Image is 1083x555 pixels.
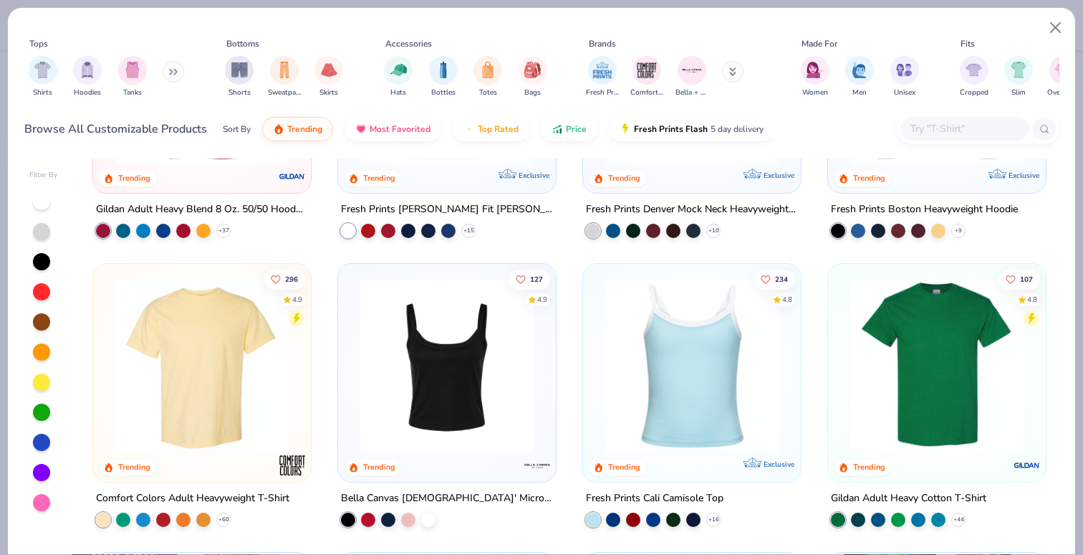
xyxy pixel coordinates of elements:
[852,87,867,98] span: Men
[463,227,474,235] span: + 15
[273,123,284,135] img: trending.gif
[262,117,333,141] button: Trending
[287,123,322,135] span: Trending
[630,87,663,98] span: Comfort Colors
[1020,275,1033,283] span: 107
[636,60,658,81] img: Comfort Colors Image
[73,56,102,98] button: filter button
[675,87,708,98] span: Bella + Canvas
[630,56,663,98] div: filter for Comfort Colors
[74,87,101,98] span: Hoodies
[1011,62,1026,78] img: Slim Image
[675,56,708,98] div: filter for Bella + Canvas
[96,489,289,507] div: Comfort Colors Adult Heavyweight T-Shirt
[609,117,774,141] button: Fresh Prints Flash5 day delivery
[845,56,874,98] button: filter button
[268,56,301,98] button: filter button
[293,294,303,305] div: 4.9
[390,87,406,98] span: Hats
[831,489,986,507] div: Gildan Adult Heavy Cotton T-Shirt
[341,201,553,219] div: Fresh Prints [PERSON_NAME] Fit [PERSON_NAME] Shirt with Stripes
[764,459,794,468] span: Exclusive
[473,56,502,98] button: filter button
[429,56,458,98] button: filter button
[286,275,299,283] span: 296
[384,56,413,98] div: filter for Hats
[896,62,913,78] img: Unisex Image
[586,56,619,98] button: filter button
[894,87,915,98] span: Unisex
[1004,56,1033,98] div: filter for Slim
[909,120,1019,137] input: Try "T-Shirt"
[218,515,229,523] span: + 60
[118,56,147,98] div: filter for Tanks
[228,87,251,98] span: Shorts
[842,278,1031,453] img: db319196-8705-402d-8b46-62aaa07ed94f
[960,87,988,98] span: Cropped
[807,62,823,78] img: Women Image
[429,56,458,98] div: filter for Bottles
[453,117,529,141] button: Top Rated
[1047,56,1079,98] div: filter for Oversized
[852,62,867,78] img: Men Image
[586,56,619,98] div: filter for Fresh Prints
[960,56,988,98] div: filter for Cropped
[268,87,301,98] span: Sweatpants
[223,123,251,136] div: Sort By
[1004,56,1033,98] button: filter button
[276,62,292,78] img: Sweatpants Image
[764,171,794,180] span: Exclusive
[960,56,988,98] button: filter button
[341,489,553,507] div: Bella Canvas [DEMOGRAPHIC_DATA]' Micro Ribbed Scoop Tank
[29,37,48,50] div: Tops
[384,56,413,98] button: filter button
[524,62,540,78] img: Bags Image
[845,56,874,98] div: filter for Men
[711,121,764,138] span: 5 day delivery
[370,123,430,135] span: Most Favorited
[435,62,451,78] img: Bottles Image
[530,275,543,283] span: 127
[675,56,708,98] button: filter button
[345,117,441,141] button: Most Favorited
[107,278,297,453] img: 029b8af0-80e6-406f-9fdc-fdf898547912
[473,56,502,98] div: filter for Totes
[802,37,837,50] div: Made For
[355,123,367,135] img: most_fav.gif
[73,56,102,98] div: filter for Hoodies
[80,62,95,78] img: Hoodies Image
[1008,171,1039,180] span: Exclusive
[537,294,547,305] div: 4.9
[123,87,142,98] span: Tanks
[478,123,519,135] span: Top Rated
[541,278,731,453] img: 80dc4ece-0e65-4f15-94a6-2a872a258fbd
[708,515,718,523] span: + 16
[218,227,229,235] span: + 37
[998,269,1040,289] button: Like
[321,62,337,78] img: Skirts Image
[29,56,57,98] div: filter for Shirts
[278,450,307,479] img: Comfort Colors logo
[786,278,975,453] img: 61d0f7fa-d448-414b-acbf-5d07f88334cb
[775,275,788,283] span: 234
[431,87,456,98] span: Bottles
[1042,14,1069,42] button: Close
[620,123,631,135] img: flash.gif
[586,489,723,507] div: Fresh Prints Cali Camisole Top
[592,60,613,81] img: Fresh Prints Image
[630,56,663,98] button: filter button
[1047,87,1079,98] span: Oversized
[225,56,254,98] div: filter for Shorts
[519,171,549,180] span: Exclusive
[509,269,550,289] button: Like
[225,56,254,98] button: filter button
[955,227,962,235] span: + 9
[314,56,343,98] div: filter for Skirts
[782,294,792,305] div: 4.8
[801,56,829,98] button: filter button
[352,278,541,453] img: 8af284bf-0d00-45ea-9003-ce4b9a3194ad
[226,37,259,50] div: Bottoms
[118,56,147,98] button: filter button
[708,227,718,235] span: + 10
[29,170,58,181] div: Filter By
